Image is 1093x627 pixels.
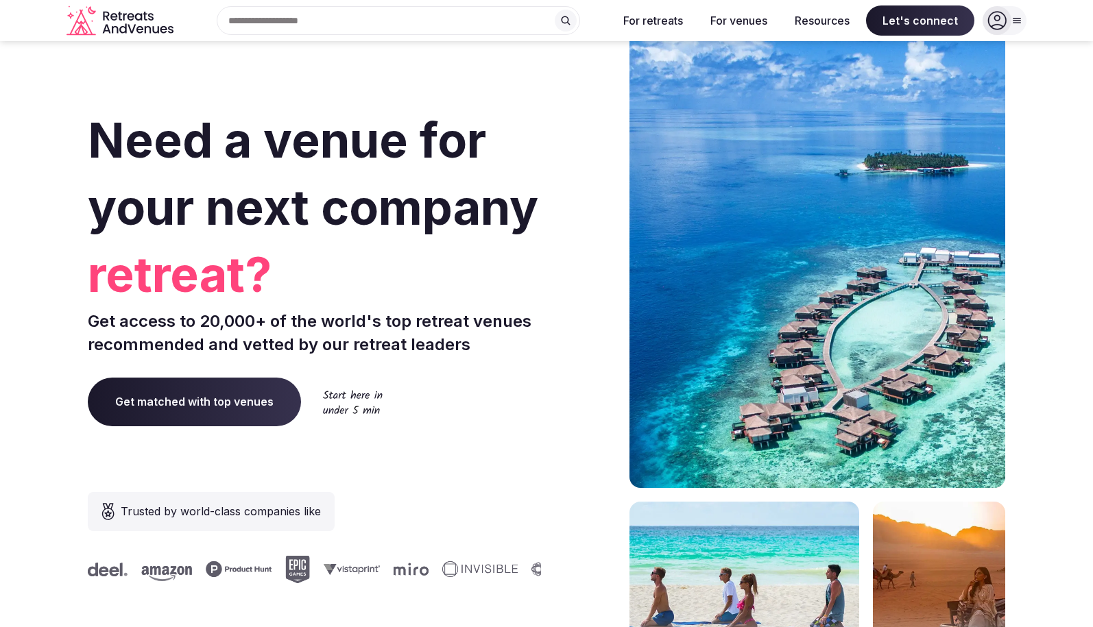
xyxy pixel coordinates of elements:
p: Get access to 20,000+ of the world's top retreat venues recommended and vetted by our retreat lea... [88,310,541,356]
svg: Retreats and Venues company logo [67,5,176,36]
button: For venues [699,5,778,36]
svg: Vistaprint company logo [321,563,377,575]
span: Need a venue for your next company [88,111,538,236]
svg: Deel company logo [85,563,125,576]
button: Resources [784,5,861,36]
a: Get matched with top venues [88,378,301,426]
span: Let's connect [866,5,974,36]
svg: Invisible company logo [440,561,515,578]
img: Start here in under 5 min [323,390,383,414]
a: Visit the homepage [67,5,176,36]
svg: Epic Games company logo [283,556,307,583]
button: For retreats [612,5,694,36]
svg: Miro company logo [391,563,426,576]
span: Trusted by world-class companies like [121,503,321,519]
span: retreat? [88,241,541,308]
